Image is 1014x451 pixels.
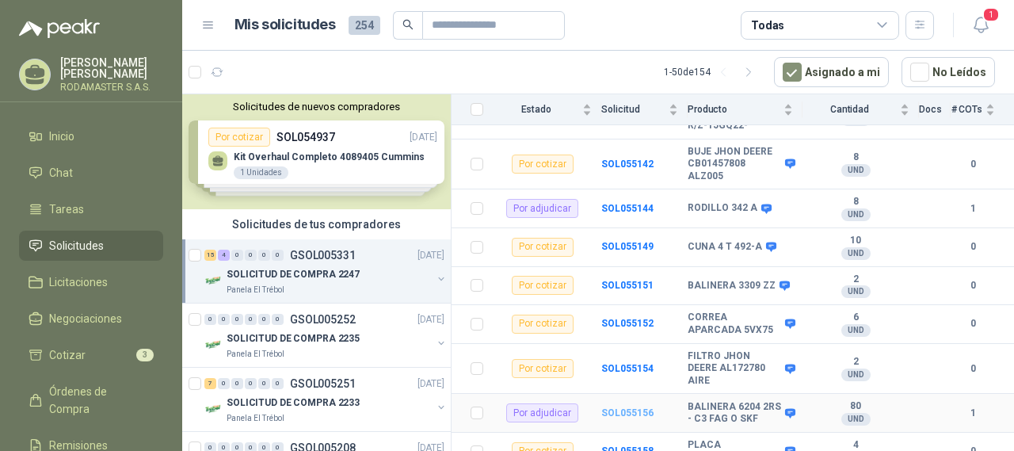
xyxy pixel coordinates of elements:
a: SOL055149 [601,241,654,252]
span: Inicio [49,128,74,145]
span: 1 [982,7,1000,22]
b: 8 [802,196,909,208]
div: 0 [272,314,284,325]
b: CUNA 4 T 492-A [688,241,762,254]
b: CORREA APARCADA 5VX75 [688,311,781,336]
div: UND [841,324,871,337]
b: 0 [951,278,995,293]
p: [PERSON_NAME] [PERSON_NAME] [60,57,163,79]
div: Solicitudes de tus compradores [182,209,451,239]
th: Estado [493,94,601,125]
a: SOL055144 [601,203,654,214]
span: # COTs [951,104,982,115]
a: Chat [19,158,163,188]
b: 2 [802,273,909,286]
p: [DATE] [417,248,444,263]
div: 0 [272,378,284,389]
a: SOL055156 [601,407,654,419]
div: 0 [272,250,284,261]
span: Chat [49,164,73,182]
p: GSOL005251 [290,378,356,389]
b: BALINERA 6204 2RS - C3 FAG O SKF [688,401,781,426]
a: 15 4 0 0 0 0 GSOL005331[DATE] Company LogoSOLICITUD DE COMPRA 2247Panela El Trébol [204,246,448,296]
div: UND [841,369,871,381]
img: Company Logo [204,399,223,419]
a: Cotizar3 [19,340,163,370]
div: 0 [218,378,230,389]
div: Por cotizar [512,276,574,295]
div: 0 [258,378,270,389]
div: Por cotizar [512,315,574,334]
p: [DATE] [417,376,444,392]
div: 7 [204,378,216,389]
span: 3 [136,349,154,361]
div: Por cotizar [512,359,574,378]
p: SOLICITUD DE COMPRA 2235 [227,331,360,346]
a: Solicitudes [19,231,163,261]
span: Cotizar [49,346,86,364]
a: 7 0 0 0 0 0 GSOL005251[DATE] Company LogoSOLICITUD DE COMPRA 2233Panela El Trébol [204,374,448,425]
a: SOL055154 [601,363,654,374]
th: Solicitud [601,94,688,125]
div: Por adjudicar [506,199,578,218]
b: RODILLO 342 A [688,202,757,215]
div: 0 [231,250,243,261]
span: Producto [688,104,780,115]
b: BALINERA 3309 ZZ [688,280,776,292]
span: Solicitudes [49,237,104,254]
b: 0 [951,157,995,172]
a: Negociaciones [19,304,163,334]
b: 1 [951,406,995,421]
div: 0 [245,378,257,389]
img: Company Logo [204,335,223,354]
div: 0 [218,314,230,325]
div: 0 [245,314,257,325]
span: Negociaciones [49,310,122,327]
p: RODAMASTER S.A.S. [60,82,163,92]
b: 0 [951,316,995,331]
img: Logo peakr [19,19,100,38]
b: BUJE JHON DEERE CB01457808 ALZ005 [688,146,781,183]
b: 6 [802,311,909,324]
h1: Mis solicitudes [234,13,336,36]
button: 1 [966,11,995,40]
span: Solicitud [601,104,665,115]
span: Cantidad [802,104,897,115]
button: Solicitudes de nuevos compradores [189,101,444,113]
div: UND [841,208,871,221]
a: Licitaciones [19,267,163,297]
b: 0 [951,239,995,254]
div: UND [841,413,871,426]
b: FILTRO JHON DEERE AL172780 AIRE [688,350,781,388]
a: Inicio [19,121,163,151]
p: SOLICITUD DE COMPRA 2247 [227,267,360,282]
th: # COTs [951,94,1014,125]
a: Tareas [19,194,163,224]
th: Docs [919,94,951,125]
button: Asignado a mi [774,57,889,87]
a: SOL055151 [601,280,654,291]
button: No Leídos [902,57,995,87]
div: 0 [231,378,243,389]
b: 10 [802,235,909,247]
div: UND [841,164,871,177]
p: GSOL005252 [290,314,356,325]
span: 254 [349,16,380,35]
div: 0 [258,314,270,325]
div: 0 [245,250,257,261]
div: 4 [218,250,230,261]
a: SOL055152 [601,318,654,329]
div: Todas [751,17,784,34]
div: UND [841,247,871,260]
span: Estado [493,104,579,115]
div: 0 [231,314,243,325]
p: GSOL005331 [290,250,356,261]
b: 2 [802,356,909,369]
a: SOL055142 [601,159,654,170]
p: SOLICITUD DE COMPRA 2233 [227,396,360,411]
